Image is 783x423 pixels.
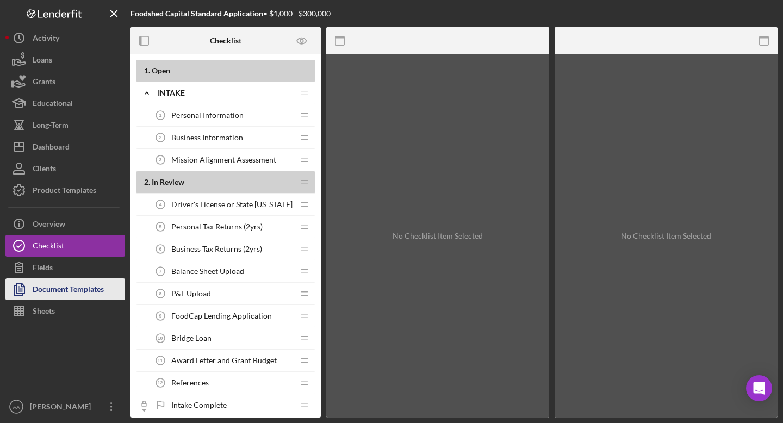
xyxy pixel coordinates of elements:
[33,49,52,73] div: Loans
[171,356,277,365] span: Award Letter and Grant Budget
[171,133,243,142] span: Business Information
[171,155,276,164] span: Mission Alignment Assessment
[33,300,55,325] div: Sheets
[33,179,96,204] div: Product Templates
[158,358,163,363] tspan: 11
[158,380,163,385] tspan: 12
[33,114,69,139] div: Long-Term
[159,113,162,118] tspan: 1
[621,232,711,240] div: No Checklist Item Selected
[5,158,125,179] button: Clients
[171,401,227,409] span: Intake Complete
[171,334,212,343] span: Bridge Loan
[158,335,163,341] tspan: 10
[5,71,125,92] button: Grants
[5,396,125,418] button: AA[PERSON_NAME]
[159,135,162,140] tspan: 2
[159,313,162,319] tspan: 9
[171,378,209,387] span: References
[5,300,125,322] button: Sheets
[171,312,272,320] span: FoodCap Lending Application
[33,27,59,52] div: Activity
[33,71,55,95] div: Grants
[171,200,293,209] span: Driver's License or State [US_STATE]
[33,213,65,238] div: Overview
[159,224,162,229] tspan: 5
[159,157,162,163] tspan: 3
[159,291,162,296] tspan: 8
[33,278,104,303] div: Document Templates
[152,177,184,186] span: In Review
[171,222,263,231] span: Personal Tax Returns (2yrs)
[5,235,125,257] button: Checklist
[33,92,73,117] div: Educational
[5,257,125,278] button: Fields
[5,114,125,136] button: Long-Term
[393,232,483,240] div: No Checklist Item Selected
[33,136,70,160] div: Dashboard
[210,36,241,45] b: Checklist
[5,49,125,71] button: Loans
[144,177,150,186] span: 2 .
[159,269,162,274] tspan: 7
[152,66,170,75] span: Open
[746,375,772,401] div: Open Intercom Messenger
[171,267,244,276] span: Balance Sheet Upload
[33,235,64,259] div: Checklist
[144,66,150,75] span: 1 .
[5,136,125,158] button: Dashboard
[171,289,211,298] span: P&L Upload
[130,9,331,18] div: • $1,000 - $300,000
[171,245,262,253] span: Business Tax Returns (2yrs)
[5,92,125,114] button: Educational
[33,257,53,281] div: Fields
[27,396,98,420] div: [PERSON_NAME]
[5,179,125,201] button: Product Templates
[159,246,162,252] tspan: 6
[159,202,162,207] tspan: 4
[13,404,20,410] text: AA
[5,27,125,49] button: Activity
[158,89,294,97] div: Intake
[5,278,125,300] button: Document Templates
[130,9,263,18] b: Foodshed Capital Standard Application
[290,29,314,53] button: Preview as
[33,158,56,182] div: Clients
[5,213,125,235] button: Overview
[171,111,244,120] span: Personal Information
